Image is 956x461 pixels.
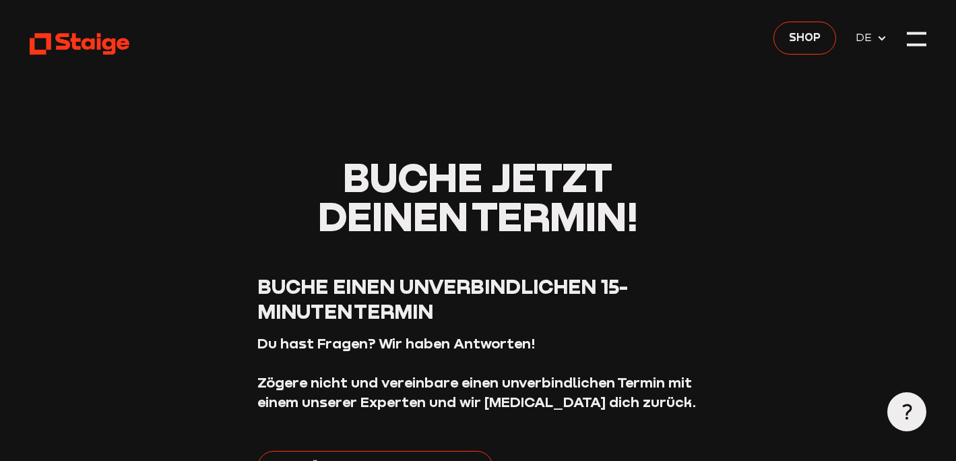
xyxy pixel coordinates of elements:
span: Shop [789,29,821,46]
span: DE [856,29,877,46]
a: Shop [773,22,836,55]
span: Buche jetzt deinen Termin! [318,152,638,240]
strong: Zögere nicht und vereinbare einen unverbindlichen Termin mit einem unserer Experten und wir [MEDI... [257,373,696,410]
span: Buche einen unverbindlichen 15-Minuten Termin [257,274,628,323]
strong: Du hast Fragen? Wir haben Antworten! [257,334,536,352]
